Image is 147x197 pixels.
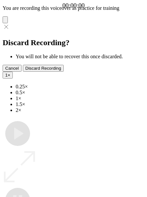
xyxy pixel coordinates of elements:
a: 00:00:00 [62,2,85,9]
p: You are recording this voiceover as practice for training [3,5,144,11]
span: 1 [5,73,8,78]
li: 0.25× [16,84,144,90]
button: Discard Recording [23,65,64,72]
li: 1.5× [16,101,144,107]
button: Cancel [3,65,22,72]
li: You will not be able to recover this once discarded. [16,54,144,60]
h2: Discard Recording? [3,38,144,47]
li: 1× [16,96,144,101]
li: 2× [16,107,144,113]
li: 0.5× [16,90,144,96]
button: 1× [3,72,13,79]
